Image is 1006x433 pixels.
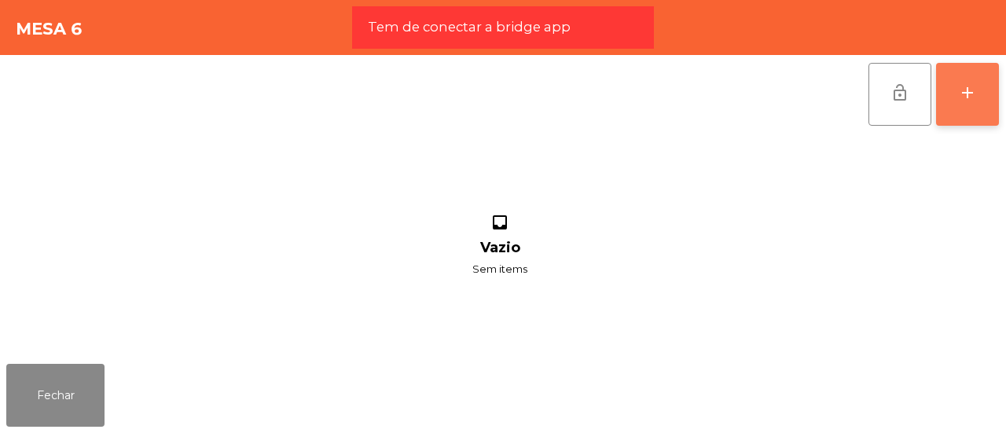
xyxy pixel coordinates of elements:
[890,83,909,102] span: lock_open
[16,17,83,41] h4: Mesa 6
[480,240,520,256] h1: Vazio
[368,17,571,37] span: Tem de conectar a bridge app
[868,63,931,126] button: lock_open
[958,83,977,102] div: add
[936,63,999,126] button: add
[488,213,512,237] i: inbox
[472,259,527,279] span: Sem items
[6,364,105,427] button: Fechar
